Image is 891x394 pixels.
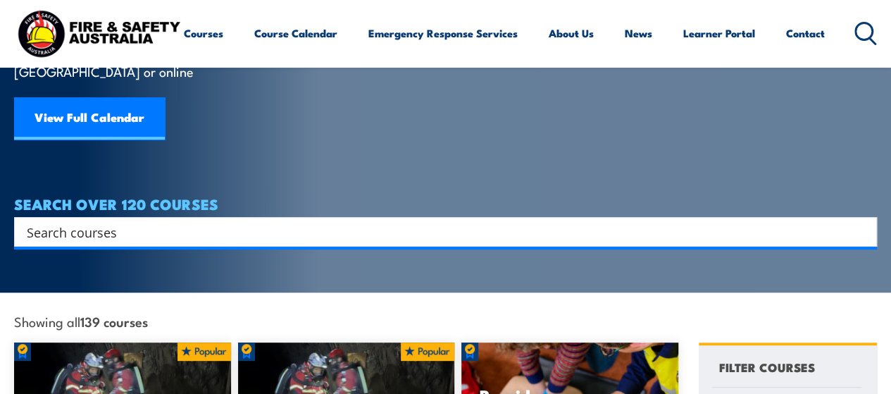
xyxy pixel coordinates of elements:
h4: SEARCH OVER 120 COURSES [14,196,877,211]
a: Contact [786,16,825,50]
p: Find a course thats right for you and your team. We can train on your worksite, in our training c... [14,12,271,80]
span: Showing all [14,314,148,328]
a: Learner Portal [683,16,755,50]
form: Search form [30,222,849,242]
a: Courses [184,16,223,50]
a: Emergency Response Services [368,16,518,50]
input: Search input [27,221,846,242]
h4: FILTER COURSES [718,357,814,376]
a: Course Calendar [254,16,337,50]
strong: 139 courses [80,312,148,331]
a: News [625,16,652,50]
a: About Us [549,16,594,50]
a: View Full Calendar [14,97,165,140]
button: Search magnifier button [852,222,872,242]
